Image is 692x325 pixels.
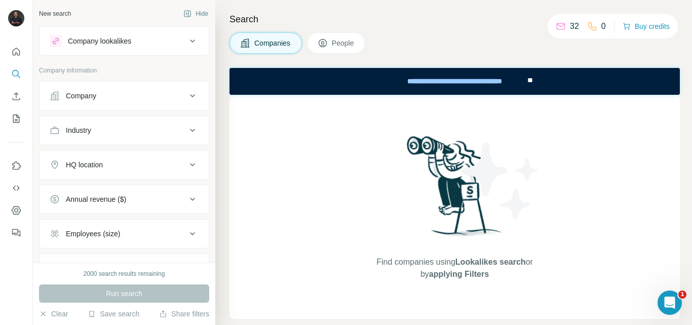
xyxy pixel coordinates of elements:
div: New search [39,9,71,18]
h4: Search [229,12,680,26]
p: 0 [601,20,606,32]
button: Enrich CSV [8,87,24,105]
div: HQ location [66,160,103,170]
div: Industry [66,125,91,135]
button: Annual revenue ($) [40,187,209,211]
button: Quick start [8,43,24,61]
span: 1 [678,291,686,299]
button: Search [8,65,24,83]
img: Surfe Illustration - Stars [455,135,546,227]
div: Annual revenue ($) [66,194,126,204]
img: Avatar [8,10,24,26]
div: 2000 search results remaining [84,269,165,278]
button: Use Surfe on LinkedIn [8,157,24,175]
button: Employees (size) [40,222,209,246]
button: Use Surfe API [8,179,24,197]
p: 32 [570,20,579,32]
span: Find companies using or by [373,256,535,280]
iframe: Intercom live chat [658,291,682,315]
button: Clear [39,309,68,319]
button: Dashboard [8,201,24,220]
div: Employees (size) [66,229,120,239]
button: Hide [176,6,215,21]
button: Company [40,84,209,108]
img: Surfe Illustration - Woman searching with binoculars [402,133,508,246]
button: Save search [88,309,139,319]
span: applying Filters [429,270,489,278]
button: Buy credits [623,19,670,33]
button: Company lookalikes [40,29,209,53]
span: Lookalikes search [455,258,526,266]
span: People [332,38,355,48]
iframe: Banner [229,68,680,95]
button: HQ location [40,153,209,177]
button: Industry [40,118,209,142]
button: Share filters [159,309,209,319]
button: Technologies [40,256,209,280]
p: Company information [39,66,209,75]
button: My lists [8,110,24,128]
span: Companies [254,38,291,48]
button: Feedback [8,224,24,242]
div: Company lookalikes [68,36,131,46]
div: Company [66,91,96,101]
